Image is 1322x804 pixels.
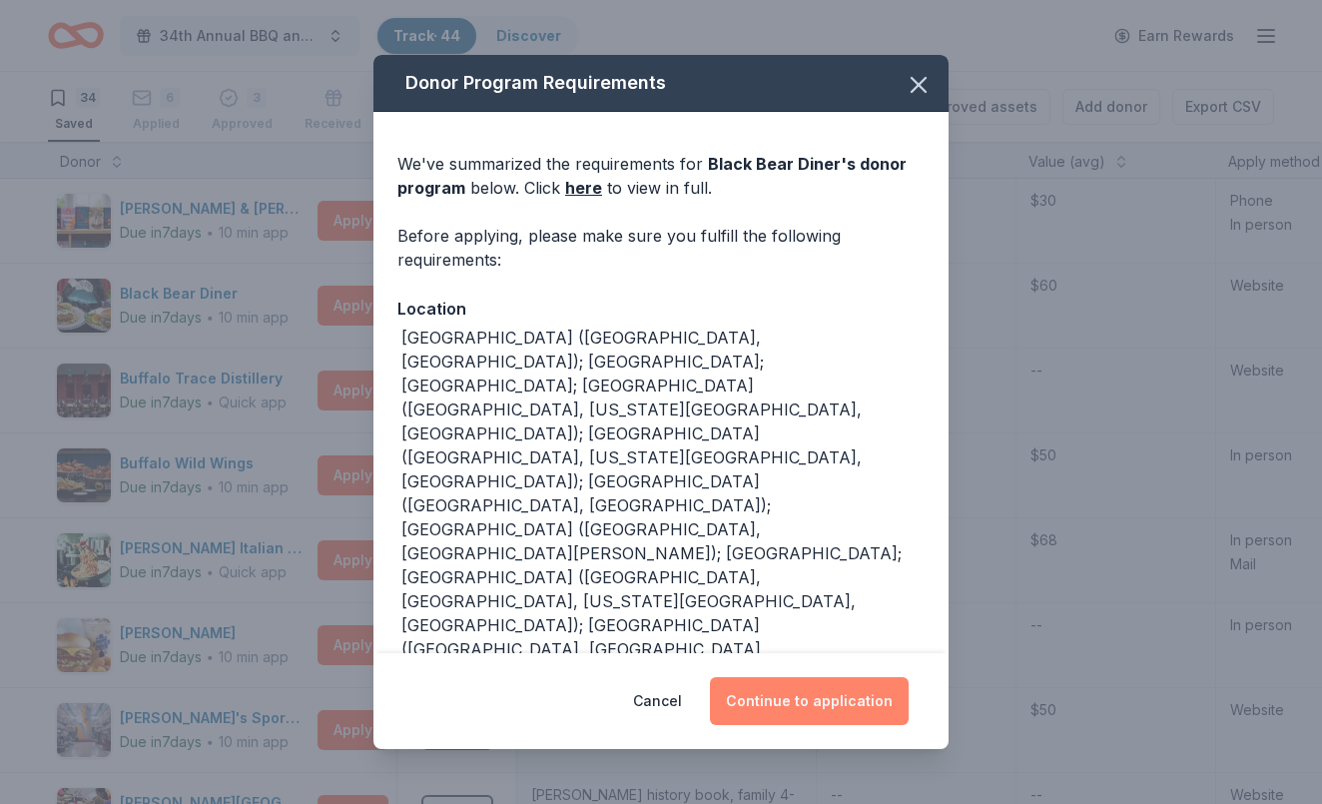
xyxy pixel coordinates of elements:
[397,152,925,200] div: We've summarized the requirements for below. Click to view in full.
[397,224,925,272] div: Before applying, please make sure you fulfill the following requirements:
[565,176,602,200] a: here
[710,677,909,725] button: Continue to application
[373,55,949,112] div: Donor Program Requirements
[633,677,682,725] button: Cancel
[397,296,925,322] div: Location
